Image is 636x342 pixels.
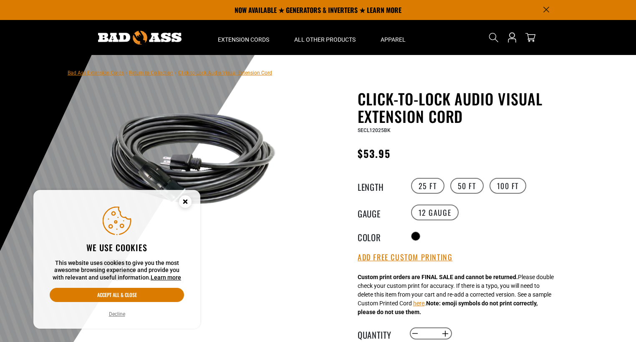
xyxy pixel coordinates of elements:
summary: All Other Products [282,20,368,55]
span: Extension Cords [218,36,269,43]
nav: breadcrumbs [68,67,272,77]
label: 50 FT [450,178,484,194]
div: Please double check your custom print for accuracy. If there is a typo, you will need to delete t... [358,273,554,317]
label: 100 FT [490,178,527,194]
button: Accept all & close [50,288,184,302]
span: $53.95 [358,146,391,161]
label: 12 Gauge [411,205,459,220]
label: Quantity [358,328,399,339]
button: here [413,299,424,308]
a: Return to Collection [129,70,173,76]
strong: Note: emoji symbols do not print correctly, please do not use them. [358,300,538,315]
strong: Custom print orders are FINAL SALE and cannot be returned. [358,274,518,280]
summary: Apparel [368,20,418,55]
img: Bad Ass Extension Cords [98,31,182,45]
img: black [92,92,293,225]
legend: Color [358,231,399,242]
a: Learn more [151,274,181,281]
span: All Other Products [294,36,356,43]
span: Apparel [381,36,406,43]
span: › [126,70,127,76]
button: Decline [106,310,128,318]
summary: Extension Cords [205,20,282,55]
p: This website uses cookies to give you the most awesome browsing experience and provide you with r... [50,260,184,282]
h2: We use cookies [50,242,184,253]
label: 25 FT [411,178,444,194]
legend: Length [358,180,399,191]
a: Bad Ass Extension Cords [68,70,124,76]
summary: Search [487,31,500,44]
button: Add Free Custom Printing [358,253,452,262]
span: Click-to-Lock Audio Visual Extension Cord [178,70,272,76]
span: › [175,70,177,76]
legend: Gauge [358,207,399,218]
aside: Cookie Consent [33,190,200,329]
h1: Click-to-Lock Audio Visual Extension Cord [358,90,562,125]
span: SECL12025BK [358,127,391,133]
